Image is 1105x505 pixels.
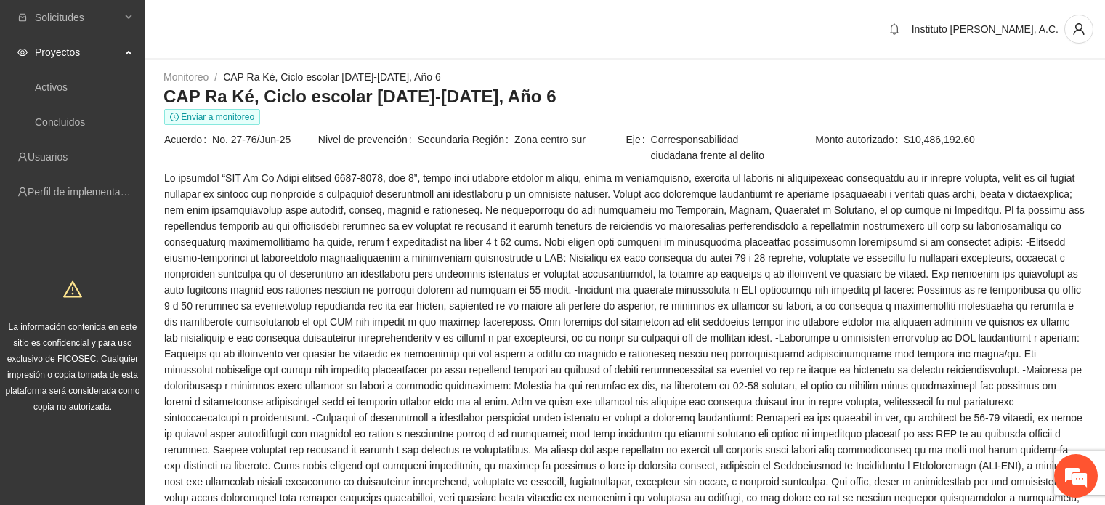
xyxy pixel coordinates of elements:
span: user [1065,23,1093,36]
span: Corresponsabilidad ciudadana frente al delito [651,132,779,163]
span: Solicitudes [35,3,121,32]
span: $10,486,192.60 [904,132,1086,148]
span: Enviar a monitoreo [164,109,260,125]
span: eye [17,47,28,57]
span: Zona centro sur [514,132,625,148]
span: Región [472,132,514,148]
span: inbox [17,12,28,23]
a: Concluidos [35,116,85,128]
h3: CAP Ra Ké, Ciclo escolar [DATE]-[DATE], Año 6 [163,85,1087,108]
span: warning [63,280,82,299]
span: Eje [626,132,650,163]
span: Instituto [PERSON_NAME], A.C. [912,23,1059,35]
a: CAP Ra Ké, Ciclo escolar [DATE]-[DATE], Año 6 [223,71,441,83]
a: Perfil de implementadora [28,186,141,198]
a: Activos [35,81,68,93]
span: Acuerdo [164,132,212,148]
span: La información contenida en este sitio es confidencial y para uso exclusivo de FICOSEC. Cualquier... [6,322,140,412]
span: clock-circle [170,113,179,121]
span: No. 27-76/Jun-25 [212,132,317,148]
span: Proyectos [35,38,121,67]
button: bell [883,17,906,41]
span: bell [883,23,905,35]
a: Monitoreo [163,71,209,83]
span: Monto autorizado [815,132,904,148]
span: Secundaria [418,132,471,148]
span: / [214,71,217,83]
span: Nivel de prevención [318,132,418,148]
button: user [1064,15,1093,44]
a: Usuarios [28,151,68,163]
